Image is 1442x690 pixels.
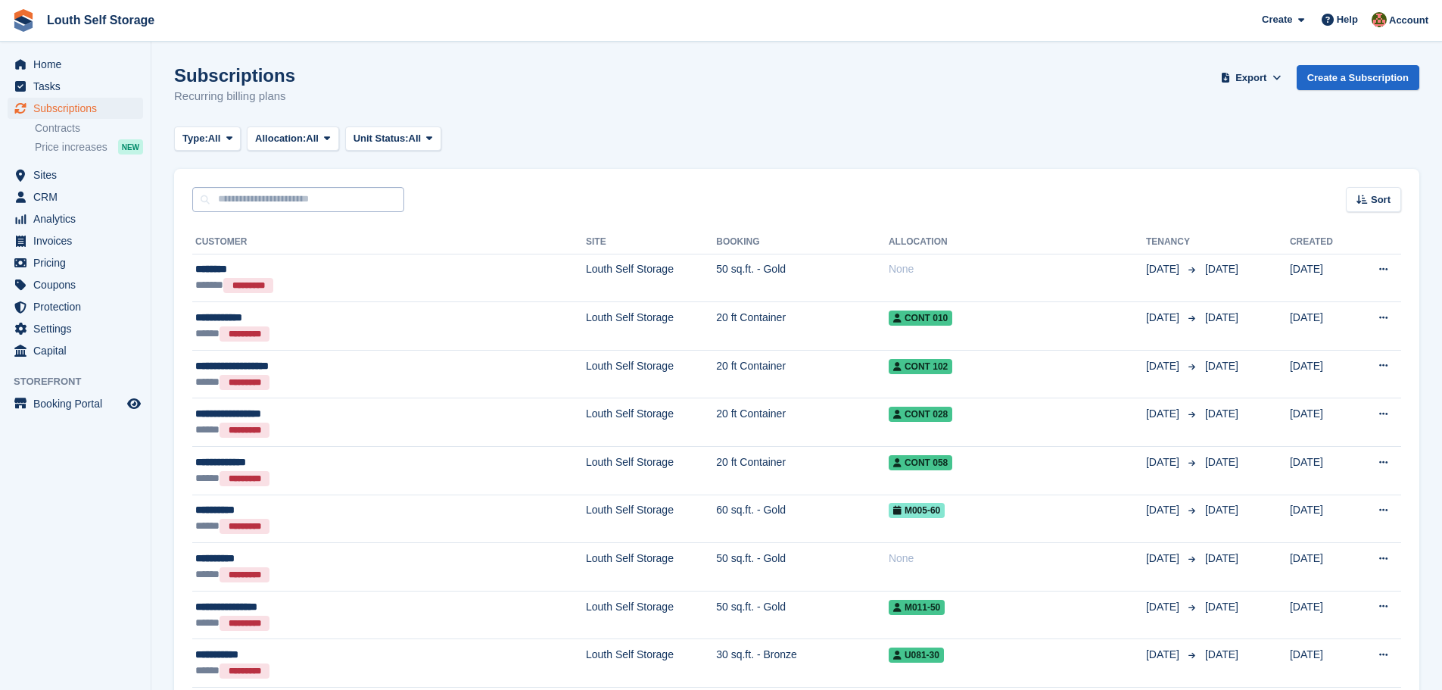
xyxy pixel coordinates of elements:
span: Sort [1371,192,1391,208]
span: [DATE] [1146,551,1182,567]
td: Louth Self Storage [586,302,716,351]
button: Allocation: All [247,126,339,151]
td: Louth Self Storage [586,543,716,592]
a: Contracts [35,121,143,136]
td: 50 sq.ft. - Gold [716,543,889,592]
span: Cont 102 [889,359,952,374]
a: menu [8,76,143,97]
span: [DATE] [1205,552,1238,564]
img: Andy Smith [1372,12,1387,27]
span: Cont 028 [889,407,952,422]
span: Settings [33,318,124,339]
a: menu [8,318,143,339]
span: Capital [33,340,124,361]
td: [DATE] [1290,591,1354,639]
a: menu [8,252,143,273]
td: Louth Self Storage [586,350,716,398]
div: NEW [118,139,143,155]
span: Protection [33,296,124,317]
span: All [409,131,422,146]
button: Unit Status: All [345,126,441,151]
td: Louth Self Storage [586,639,716,688]
div: None [889,261,1146,277]
span: [DATE] [1146,647,1182,663]
td: [DATE] [1290,302,1354,351]
td: [DATE] [1290,447,1354,495]
td: [DATE] [1290,398,1354,447]
span: [DATE] [1146,310,1182,326]
a: menu [8,340,143,361]
span: Unit Status: [353,131,409,146]
td: 30 sq.ft. - Bronze [716,639,889,688]
span: All [208,131,221,146]
span: [DATE] [1146,502,1182,518]
span: M005-60 [889,503,945,518]
a: Louth Self Storage [41,8,160,33]
span: Sites [33,164,124,186]
span: Allocation: [255,131,306,146]
span: [DATE] [1205,648,1238,660]
span: Price increases [35,140,107,155]
td: Louth Self Storage [586,447,716,495]
span: [DATE] [1146,261,1182,277]
span: [DATE] [1205,360,1238,372]
a: menu [8,98,143,119]
th: Allocation [889,230,1146,254]
td: [DATE] [1290,639,1354,688]
td: 20 ft Container [716,398,889,447]
span: Coupons [33,274,124,295]
a: menu [8,186,143,208]
div: None [889,551,1146,567]
a: Preview store [125,395,143,413]
a: menu [8,296,143,317]
td: [DATE] [1290,254,1354,302]
td: 50 sq.ft. - Gold [716,591,889,639]
a: menu [8,274,143,295]
span: Account [1389,13,1428,28]
span: Pricing [33,252,124,273]
span: [DATE] [1205,311,1238,323]
th: Customer [192,230,586,254]
span: Cont 010 [889,311,952,326]
a: Create a Subscription [1297,65,1419,90]
span: All [306,131,319,146]
span: [DATE] [1205,456,1238,468]
th: Site [586,230,716,254]
button: Export [1218,65,1285,90]
a: menu [8,393,143,414]
span: Tasks [33,76,124,97]
span: Type: [182,131,208,146]
span: Storefront [14,374,151,389]
td: Louth Self Storage [586,398,716,447]
td: Louth Self Storage [586,254,716,302]
span: [DATE] [1146,406,1182,422]
td: 50 sq.ft. - Gold [716,254,889,302]
span: Booking Portal [33,393,124,414]
td: [DATE] [1290,350,1354,398]
a: menu [8,208,143,229]
span: U081-30 [889,648,944,663]
span: CRM [33,186,124,208]
span: [DATE] [1205,601,1238,613]
a: menu [8,164,143,186]
p: Recurring billing plans [174,88,295,105]
span: Help [1337,12,1358,27]
td: Louth Self Storage [586,591,716,639]
td: 20 ft Container [716,447,889,495]
span: Invoices [33,230,124,251]
span: Subscriptions [33,98,124,119]
td: Louth Self Storage [586,495,716,543]
h1: Subscriptions [174,65,295,86]
span: M011-50 [889,600,945,615]
span: [DATE] [1146,454,1182,470]
span: [DATE] [1146,599,1182,615]
td: 20 ft Container [716,302,889,351]
a: Price increases NEW [35,139,143,155]
span: [DATE] [1205,504,1238,516]
th: Tenancy [1146,230,1199,254]
span: [DATE] [1146,358,1182,374]
span: Cont 058 [889,455,952,470]
td: [DATE] [1290,495,1354,543]
span: [DATE] [1205,263,1238,275]
span: Export [1235,70,1266,86]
